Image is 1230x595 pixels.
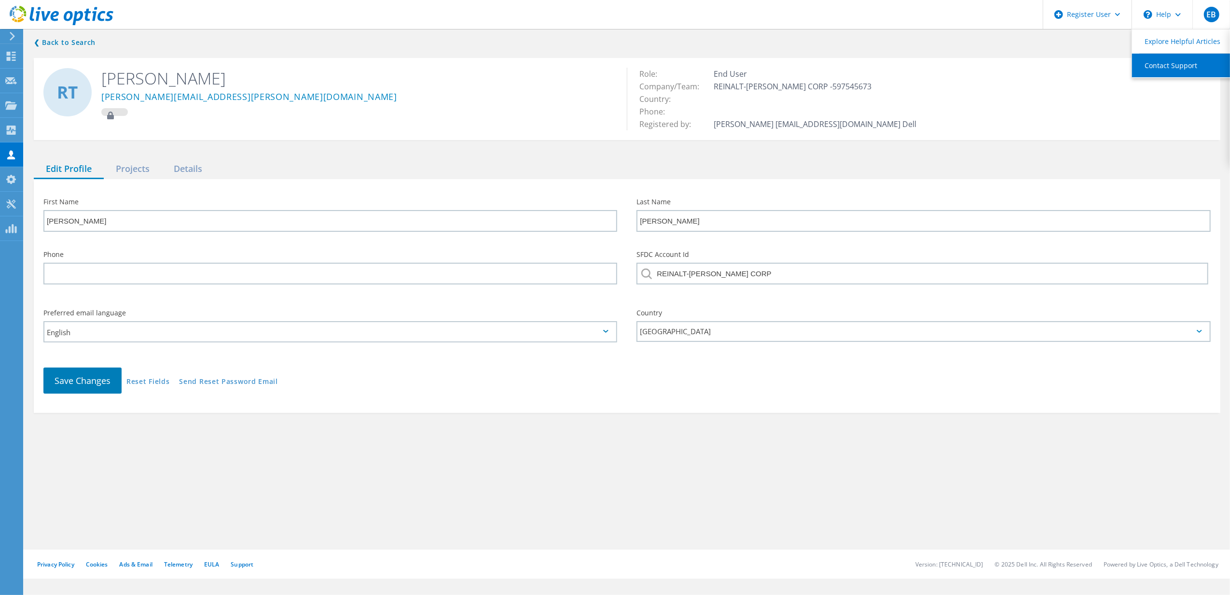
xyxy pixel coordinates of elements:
label: Preferred email language [43,310,617,316]
div: Edit Profile [34,159,104,179]
a: Back to search [34,37,96,48]
div: Details [162,159,214,179]
a: Cookies [86,560,108,568]
a: Send Reset Password Email [179,378,278,386]
div: [GEOGRAPHIC_DATA] [636,321,1210,342]
label: First Name [43,198,617,205]
span: Role: [639,69,667,79]
a: Reset Fields [126,378,169,386]
a: Telemetry [164,560,193,568]
label: Country [636,310,1210,316]
td: End User [711,68,919,80]
span: Save Changes [55,375,111,386]
li: © 2025 Dell Inc. All Rights Reserved [995,560,1092,568]
h2: [PERSON_NAME] [101,68,612,89]
a: EULA [204,560,219,568]
label: Phone [43,251,617,258]
span: RT [57,84,78,101]
svg: \n [1144,10,1152,19]
label: Last Name [636,198,1210,205]
button: Save Changes [43,368,122,394]
label: SFDC Account Id [636,251,1210,258]
td: [PERSON_NAME] [EMAIL_ADDRESS][DOMAIN_NAME] Dell [711,118,919,130]
span: EB [1206,11,1216,18]
a: [PERSON_NAME][EMAIL_ADDRESS][PERSON_NAME][DOMAIN_NAME] [101,92,397,102]
a: Support [231,560,253,568]
li: Powered by Live Optics, a Dell Technology [1104,560,1218,568]
span: Registered by: [639,119,701,129]
span: Phone: [639,106,675,117]
div: Projects [104,159,162,179]
a: Privacy Policy [37,560,74,568]
span: REINALT-[PERSON_NAME] CORP -597545673 [714,81,881,92]
span: Country: [639,94,680,104]
a: Ads & Email [120,560,152,568]
li: Version: [TECHNICAL_ID] [915,560,983,568]
a: Live Optics Dashboard [10,20,113,27]
span: Company/Team: [639,81,709,92]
